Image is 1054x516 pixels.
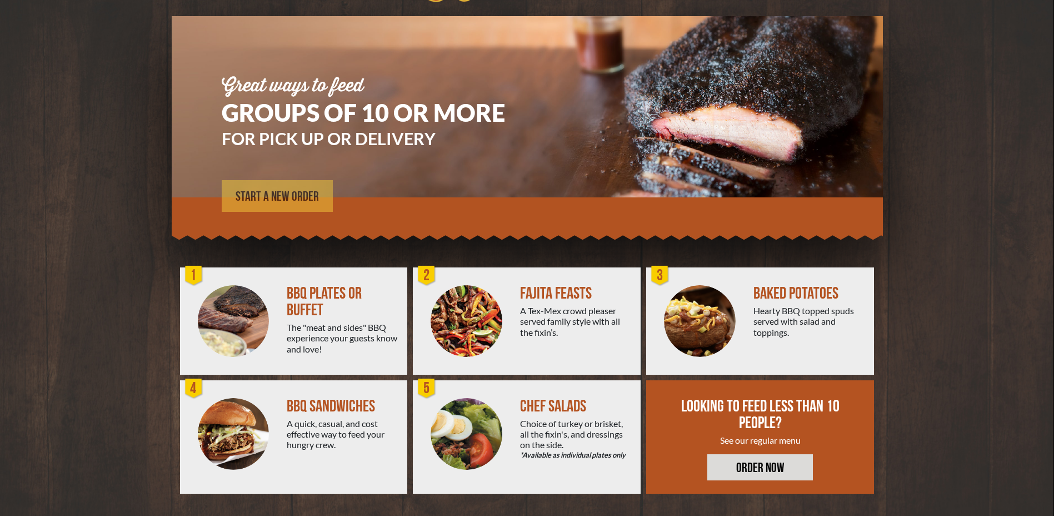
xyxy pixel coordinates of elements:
h3: FOR PICK UP OR DELIVERY [222,130,538,147]
img: PEJ-BBQ-Sandwich.png [198,398,269,470]
a: START A NEW ORDER [222,180,333,212]
div: Hearty BBQ topped spuds served with salad and toppings. [753,305,865,338]
div: 5 [416,378,438,400]
div: 4 [183,378,205,400]
img: PEJ-Baked-Potato.png [664,285,736,357]
div: FAJITA FEASTS [520,285,632,302]
div: Great ways to feed [222,77,538,95]
span: START A NEW ORDER [236,190,319,204]
em: *Available as individual plates only [520,450,632,460]
div: 3 [649,265,671,287]
div: BAKED POTATOES [753,285,865,302]
img: PEJ-Fajitas.png [431,285,502,357]
div: LOOKING TO FEED LESS THAN 10 PEOPLE? [680,398,842,431]
div: 2 [416,265,438,287]
img: PEJ-BBQ-Buffet.png [198,285,269,357]
h1: GROUPS OF 10 OR MORE [222,101,538,125]
a: ORDER NOW [707,454,813,480]
div: CHEF SALADS [520,398,632,415]
div: BBQ PLATES OR BUFFET [287,285,398,319]
div: A quick, casual, and cost effective way to feed your hungry crew. [287,418,398,450]
div: 1 [183,265,205,287]
div: The "meat and sides" BBQ experience your guests know and love! [287,322,398,354]
div: See our regular menu [680,435,842,445]
div: Choice of turkey or brisket, all the fixin's, and dressings on the side. [520,418,632,461]
div: BBQ SANDWICHES [287,398,398,415]
img: Salad-Circle.png [431,398,502,470]
div: A Tex-Mex crowd pleaser served family style with all the fixin’s. [520,305,632,338]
